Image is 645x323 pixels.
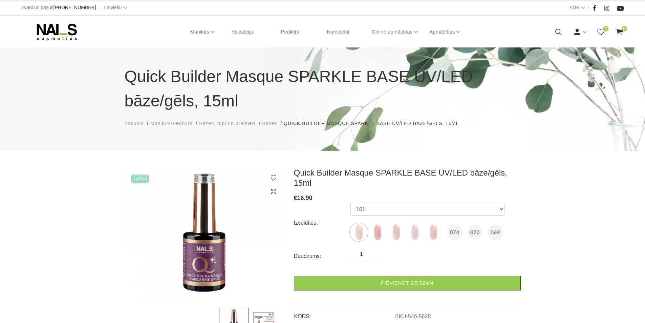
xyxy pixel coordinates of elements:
img: Quick Builder Masque SPARKLE BASE UV/LED bāze/gēls, 15ml (070) [467,225,482,240]
a: Vaksācija [226,16,258,48]
a: Manikīrs [190,18,210,45]
a: 0 [615,28,624,36]
a: Bāzes, topi un praimeri [199,120,255,127]
div: Daudzums: [294,251,351,262]
a: SKU-546-5628 [395,314,431,320]
div: Izvēlēties: [294,218,351,228]
span: 16.90 [297,195,313,201]
a: Apmācības [429,18,455,45]
span: | [588,3,589,12]
span: Bāzes, topi un praimeri [199,121,255,126]
span: | [100,3,101,12]
td: KODS: [294,308,395,321]
a: Manikīrs/Pedikīrs [150,120,192,127]
a: Pedikīrs [275,16,304,48]
a: Latviešu [104,3,122,12]
a: Online apmācības [371,18,412,45]
h3: Quick Builder Masque SPARKLE BASE UV/LED bāze/gēls, 15ml [294,168,521,188]
h1: Quick Builder Masque SPARKLE BASE UV/LED bāze/gēls, 15ml [125,64,521,113]
img: Quick Builder Masque SPARKLE BASE UV/LED bāze/gēls, 15ml (069) [488,225,503,240]
a: Pievienot grozam [294,276,521,290]
button: 2 of 2 [208,287,211,291]
label: Nav atlikumā [467,225,482,240]
span: +Video [131,175,149,183]
img: ... [388,224,405,241]
span: € [294,195,297,201]
a: 0 [597,28,605,36]
span: Sākums [125,121,144,126]
li: Quick Builder Masque SPARKLE BASE UV/LED bāze/gēls, 15ml [284,120,466,127]
span: Bāzes [262,121,277,126]
a: Komplekti [322,16,355,48]
img: ... [425,224,442,241]
label: Nav atlikumā [447,225,462,240]
a: [PHONE_NUMBER] [53,5,96,10]
span: 0 [603,26,608,32]
img: ... [125,168,284,298]
a: Sākums [125,120,144,127]
img: ... [406,224,423,241]
label: Nav atlikumā [488,225,503,240]
img: ... [350,224,367,241]
span: 0 [622,26,627,32]
img: ... [369,224,386,241]
span: Manikīrs/Pedikīrs [150,121,192,126]
a: Bāzes [262,120,277,127]
button: 1 of 2 [198,286,204,292]
a: EUR [569,3,580,12]
img: Quick Builder Masque SPARKLE BASE UV/LED bāze/gēls, 15ml (074) [447,225,462,240]
div: Zvani un pasūti [21,3,96,12]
